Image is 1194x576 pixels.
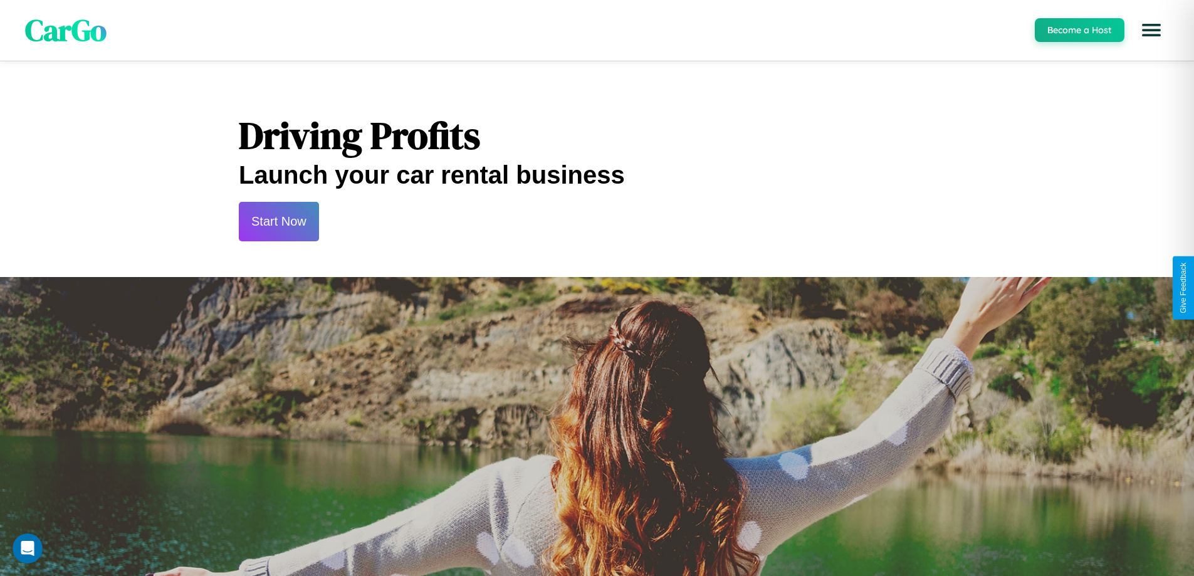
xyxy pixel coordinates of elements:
[239,110,955,161] h1: Driving Profits
[1179,263,1188,313] div: Give Feedback
[25,9,107,51] span: CarGo
[1035,18,1124,42] button: Become a Host
[13,533,43,563] iframe: Intercom live chat
[239,202,319,241] button: Start Now
[1134,13,1169,48] button: Open menu
[239,161,955,189] h2: Launch your car rental business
